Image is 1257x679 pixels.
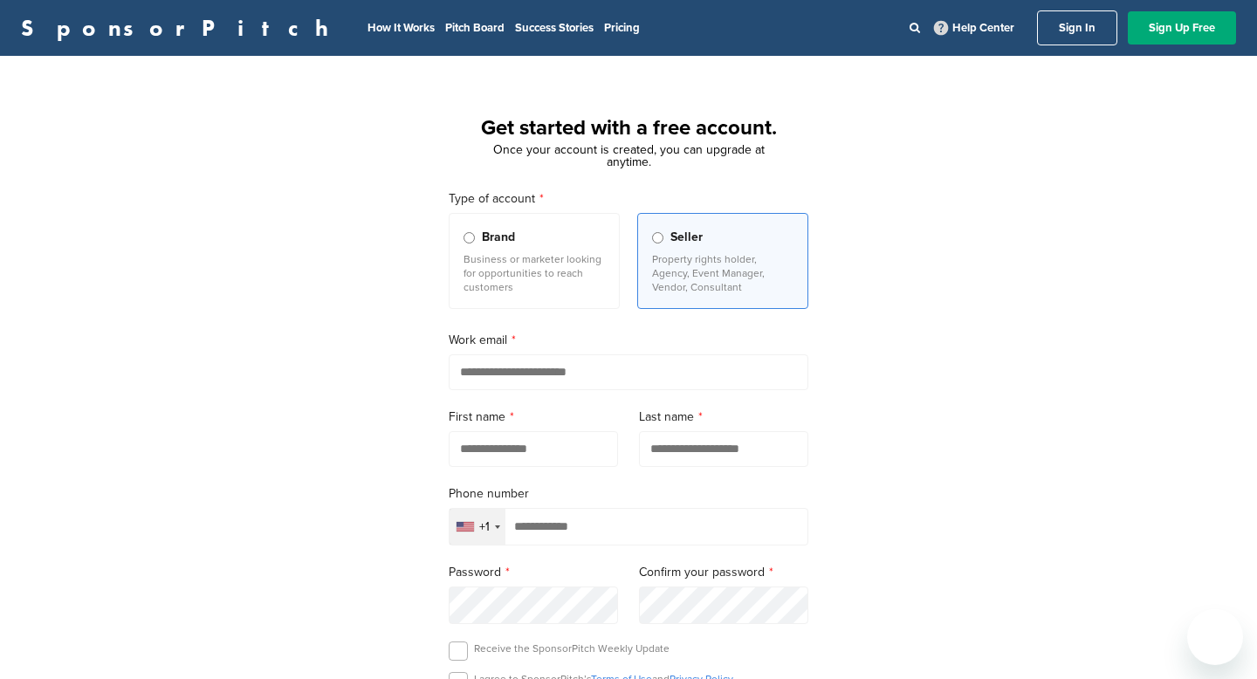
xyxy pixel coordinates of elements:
iframe: Button to launch messaging window [1187,609,1243,665]
label: Password [449,563,618,582]
label: Confirm your password [639,563,808,582]
a: Sign Up Free [1128,11,1236,45]
a: SponsorPitch [21,17,340,39]
a: Pricing [604,21,640,35]
p: Business or marketer looking for opportunities to reach customers [464,252,605,294]
input: Seller Property rights holder, Agency, Event Manager, Vendor, Consultant [652,232,663,243]
label: Type of account [449,189,808,209]
div: +1 [479,521,490,533]
div: Selected country [450,509,505,545]
input: Brand Business or marketer looking for opportunities to reach customers [464,232,475,243]
label: Last name [639,408,808,427]
a: Help Center [931,17,1018,38]
p: Property rights holder, Agency, Event Manager, Vendor, Consultant [652,252,793,294]
a: Sign In [1037,10,1117,45]
label: Work email [449,331,808,350]
p: Receive the SponsorPitch Weekly Update [474,641,670,655]
span: Brand [482,228,515,247]
a: Success Stories [515,21,594,35]
label: Phone number [449,484,808,504]
span: Once your account is created, you can upgrade at anytime. [493,142,765,169]
label: First name [449,408,618,427]
h1: Get started with a free account. [428,113,829,144]
a: Pitch Board [445,21,505,35]
a: How It Works [367,21,435,35]
span: Seller [670,228,703,247]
